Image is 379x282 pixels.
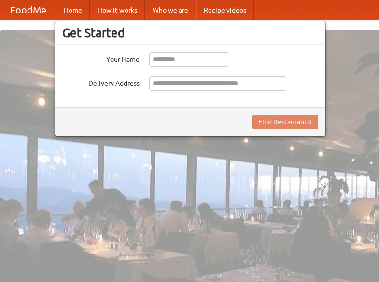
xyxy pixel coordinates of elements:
[90,0,145,20] a: How it works
[196,0,254,20] a: Recipe videos
[62,26,318,40] h3: Get Started
[252,115,318,129] button: Find Restaurants!
[56,0,90,20] a: Home
[145,0,196,20] a: Who we are
[0,0,56,20] a: FoodMe
[62,52,140,64] label: Your Name
[62,76,140,88] label: Delivery Address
